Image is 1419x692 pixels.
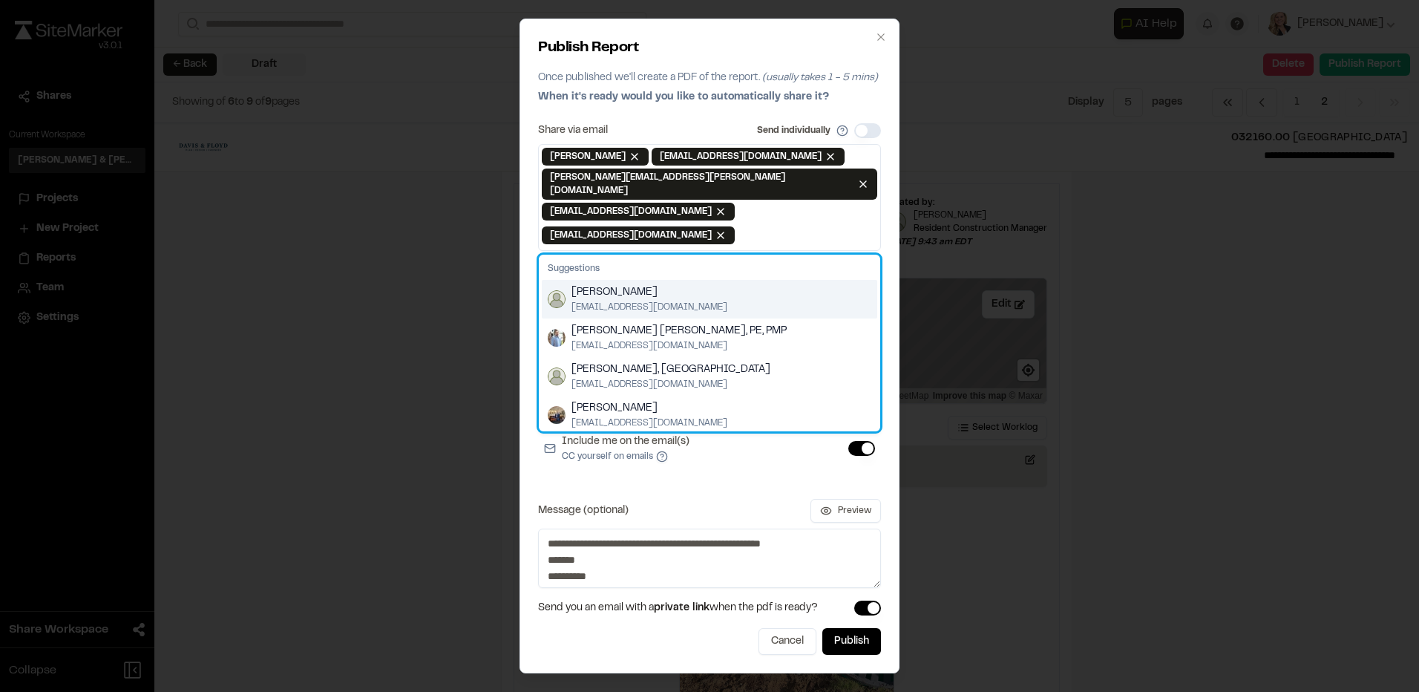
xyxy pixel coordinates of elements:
[822,628,881,655] button: Publish
[538,125,608,136] label: Share via email
[656,451,668,463] button: Include me on the email(s)CC yourself on emails
[548,368,566,385] img: Brandon A. Turske, PE
[571,301,727,314] span: [EMAIL_ADDRESS][DOMAIN_NAME]
[562,434,689,463] label: Include me on the email(s)
[548,290,566,308] img: Ryan Lyle
[538,70,881,86] p: Once published we'll create a PDF of the report.
[550,171,854,198] span: [PERSON_NAME][EMAIL_ADDRESS][PERSON_NAME][DOMAIN_NAME]
[571,378,770,391] span: [EMAIL_ADDRESS][DOMAIN_NAME]
[654,604,709,613] span: private link
[538,506,629,516] label: Message (optional)
[550,150,626,163] span: [PERSON_NAME]
[810,499,881,523] button: Preview
[660,150,822,163] span: [EMAIL_ADDRESS][DOMAIN_NAME]
[571,323,787,339] span: [PERSON_NAME] [PERSON_NAME], PE, PMP
[538,37,881,59] h2: Publish Report
[538,93,829,102] span: When it's ready would you like to automatically share it?
[571,284,727,301] span: [PERSON_NAME]
[538,600,818,616] span: Send you an email with a when the pdf is ready?
[757,124,830,137] label: Send individually
[548,406,566,424] img: David W Hyatt
[571,362,770,378] span: [PERSON_NAME], [GEOGRAPHIC_DATA]
[571,417,727,430] span: [EMAIL_ADDRESS][DOMAIN_NAME]
[542,258,877,280] div: Suggestions
[550,229,712,242] span: [EMAIL_ADDRESS][DOMAIN_NAME]
[758,628,816,655] button: Cancel
[539,255,880,431] div: Suggestions
[762,74,878,82] span: (usually takes 1 - 5 mins)
[571,400,727,417] span: [PERSON_NAME]
[550,205,712,218] span: [EMAIL_ADDRESS][DOMAIN_NAME]
[548,329,566,347] img: J. Mike Simpson Jr., PE, PMP
[571,339,787,353] span: [EMAIL_ADDRESS][DOMAIN_NAME]
[562,450,689,463] p: CC yourself on emails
